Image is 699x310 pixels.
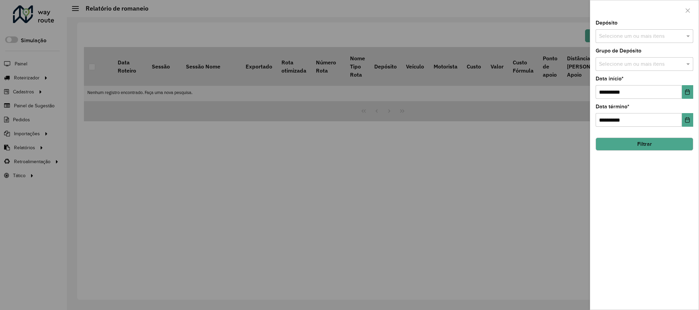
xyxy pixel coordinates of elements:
label: Depósito [596,19,617,27]
label: Data término [596,103,629,111]
label: Data início [596,75,624,83]
button: Choose Date [682,113,693,127]
button: Choose Date [682,85,693,99]
button: Filtrar [596,138,693,151]
label: Grupo de Depósito [596,47,641,55]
